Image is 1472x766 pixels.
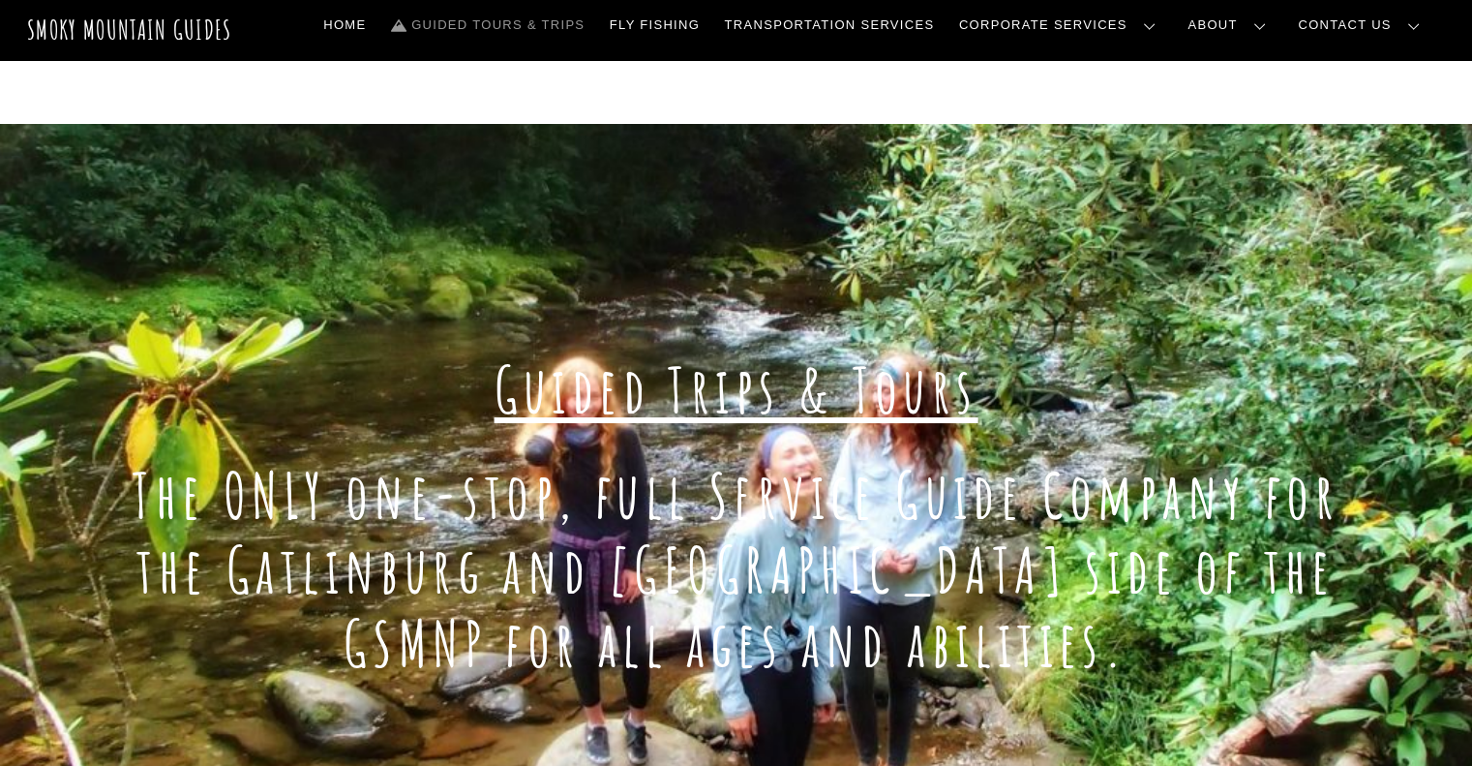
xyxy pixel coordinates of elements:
[315,5,374,46] a: Home
[495,351,978,429] span: Guided Trips & Tours
[1181,5,1281,46] a: About
[951,5,1171,46] a: Corporate Services
[602,5,707,46] a: Fly Fishing
[124,459,1348,682] h1: The ONLY one-stop, full Service Guide Company for the Gatlinburg and [GEOGRAPHIC_DATA] side of th...
[717,5,942,46] a: Transportation Services
[27,14,232,46] a: Smoky Mountain Guides
[383,5,592,46] a: Guided Tours & Trips
[1291,5,1435,46] a: Contact Us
